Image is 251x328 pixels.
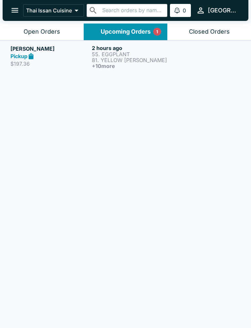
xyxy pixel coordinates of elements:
[10,45,89,53] h5: [PERSON_NAME]
[92,57,171,63] p: 81. YELLOW [PERSON_NAME]
[208,7,238,14] div: [GEOGRAPHIC_DATA]
[24,28,60,36] div: Open Orders
[189,28,230,36] div: Closed Orders
[156,28,158,35] p: 1
[26,7,72,14] p: Thai Issan Cuisine
[100,6,165,15] input: Search orders by name or phone number
[92,45,171,51] h6: 2 hours ago
[10,53,27,59] strong: Pickup
[183,7,186,14] p: 0
[193,3,241,17] button: [GEOGRAPHIC_DATA]
[10,60,89,67] p: $197.36
[92,63,171,69] h6: + 10 more
[101,28,151,36] div: Upcoming Orders
[7,2,23,19] button: open drawer
[23,4,84,17] button: Thai Issan Cuisine
[92,51,171,57] p: 55. EGGPLANT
